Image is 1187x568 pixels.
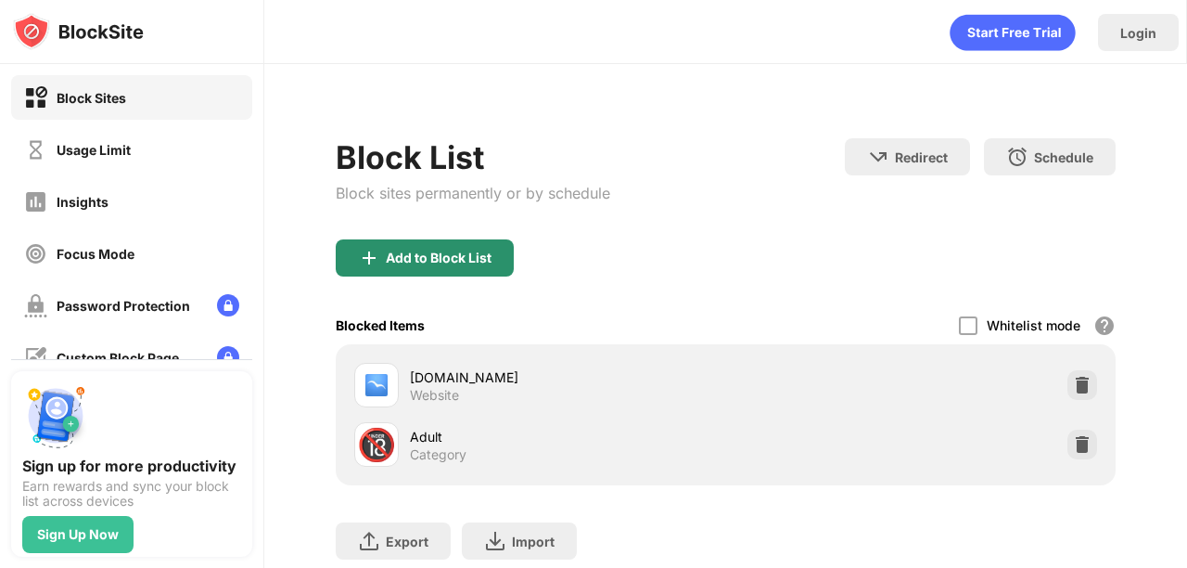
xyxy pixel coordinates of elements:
[24,346,47,369] img: customize-block-page-off.svg
[57,90,126,106] div: Block Sites
[57,194,108,210] div: Insights
[410,427,726,446] div: Adult
[410,387,459,404] div: Website
[24,294,47,317] img: password-protection-off.svg
[24,86,47,110] img: block-on.svg
[57,142,131,158] div: Usage Limit
[1034,149,1093,165] div: Schedule
[357,426,396,464] div: 🔞
[950,14,1076,51] div: animation
[22,457,241,475] div: Sign up for more productivity
[386,251,491,265] div: Add to Block List
[336,138,610,176] div: Block List
[512,534,555,549] div: Import
[22,479,241,509] div: Earn rewards and sync your block list across devices
[336,317,425,333] div: Blocked Items
[22,382,89,449] img: push-signup.svg
[24,138,47,161] img: time-usage-off.svg
[37,527,119,542] div: Sign Up Now
[57,350,179,366] div: Custom Block Page
[57,246,134,262] div: Focus Mode
[24,190,47,213] img: insights-off.svg
[336,184,610,202] div: Block sites permanently or by schedule
[1120,25,1156,41] div: Login
[410,446,466,463] div: Category
[365,374,388,396] img: favicons
[13,13,144,50] img: logo-blocksite.svg
[895,149,948,165] div: Redirect
[217,294,239,316] img: lock-menu.svg
[410,368,726,387] div: [DOMAIN_NAME]
[24,242,47,265] img: focus-off.svg
[217,346,239,368] img: lock-menu.svg
[57,298,190,314] div: Password Protection
[987,317,1080,333] div: Whitelist mode
[386,534,428,549] div: Export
